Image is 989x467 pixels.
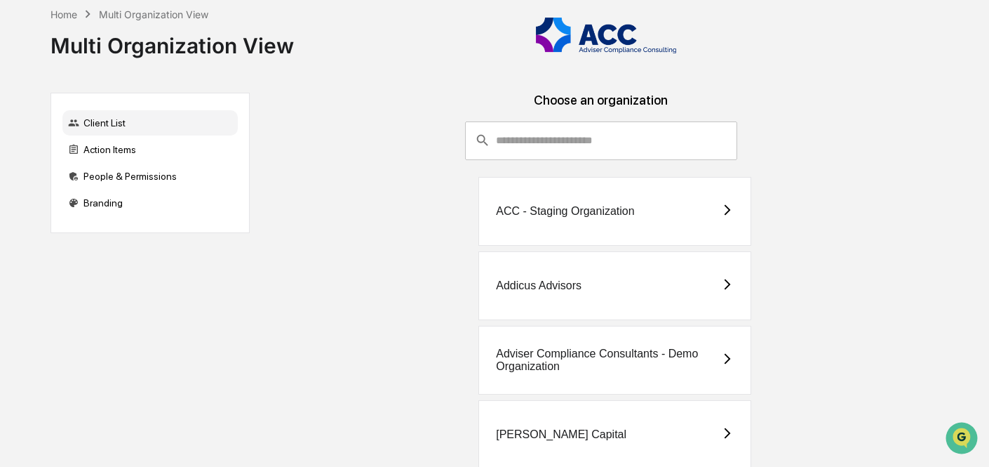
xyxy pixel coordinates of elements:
[496,428,626,441] div: [PERSON_NAME] Capital
[96,171,180,197] a: 🗄️Attestations
[496,205,634,218] div: ACC - Staging Organization
[62,110,238,136] div: Client List
[62,190,238,216] div: Branding
[62,164,238,189] div: People & Permissions
[8,171,96,197] a: 🖐️Preclearance
[99,8,208,20] div: Multi Organization View
[536,18,676,53] img: Adviser Compliance Consulting
[944,421,982,459] iframe: Open customer support
[496,279,581,292] div: Addicus Advisors
[51,22,294,58] div: Multi Organization View
[102,178,113,190] div: 🗄️
[261,93,941,121] div: Choose an organization
[28,177,90,191] span: Preclearance
[140,238,170,249] span: Pylon
[496,348,721,373] div: Adviser Compliance Consultants - Demo Organization
[238,112,255,129] button: Start new chat
[14,178,25,190] div: 🖐️
[36,64,231,79] input: Clear
[99,237,170,249] a: Powered byPylon
[62,137,238,162] div: Action Items
[48,107,230,121] div: Start new chat
[14,29,255,52] p: How can we help?
[14,107,39,133] img: 1746055101610-c473b297-6a78-478c-a979-82029cc54cd1
[14,205,25,216] div: 🔎
[51,8,77,20] div: Home
[8,198,94,223] a: 🔎Data Lookup
[48,121,177,133] div: We're available if you need us!
[28,204,88,218] span: Data Lookup
[465,121,737,159] div: consultant-dashboard__filter-organizations-search-bar
[116,177,174,191] span: Attestations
